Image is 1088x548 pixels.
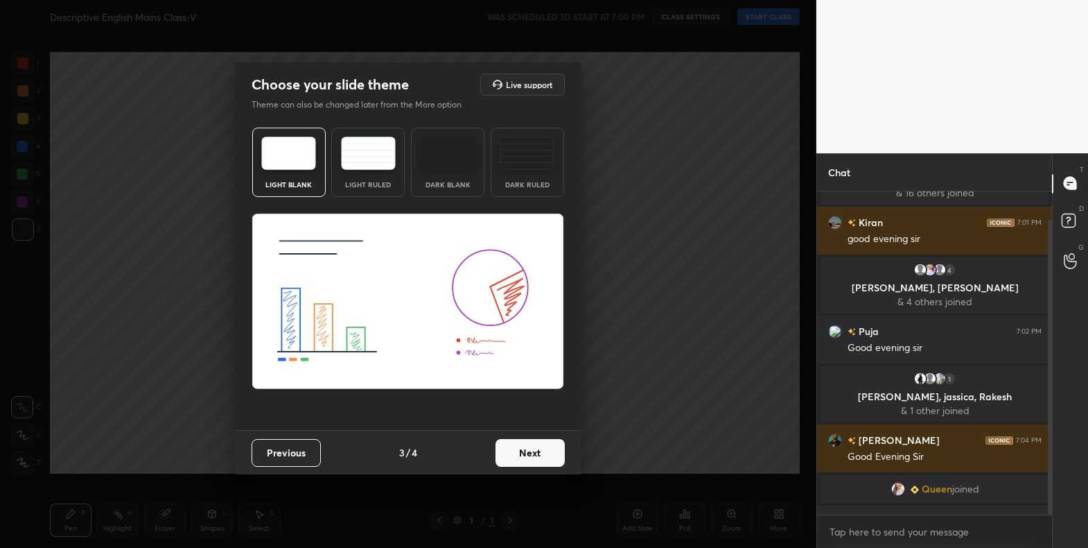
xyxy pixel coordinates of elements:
[913,372,927,386] img: 876aa599ed4549c5b2ee2a66d5c28cff.jpg
[987,218,1015,226] img: iconic-dark.1390631f.png
[252,214,564,390] img: lightThemeBanner.fbc32fad.svg
[856,324,879,339] h6: Puja
[856,433,940,447] h6: [PERSON_NAME]
[252,439,321,467] button: Previous
[500,137,554,170] img: darkRuledTheme.de295e13.svg
[1080,164,1084,175] p: T
[341,137,396,170] img: lightRuledTheme.5fabf969.svg
[252,76,409,94] h2: Choose your slide theme
[921,483,951,495] span: Queen
[420,181,475,188] div: Dark Blank
[890,482,904,496] img: 4f8409ecf709471ab43721d7437d9124.jpg
[828,324,842,338] img: 3
[856,215,883,230] h6: Kiran
[829,391,1041,402] p: [PERSON_NAME], jassica, Rakesh
[829,282,1041,293] p: [PERSON_NAME], [PERSON_NAME]
[406,445,410,460] h4: /
[829,296,1041,307] p: & 4 others joined
[942,372,956,386] div: 1
[856,514,923,529] h6: Rakesh Kum...
[848,232,1042,246] div: good evening sir
[1078,242,1084,252] p: G
[910,485,918,493] img: Learner_Badge_beginner_1_8b307cf2a0.svg
[985,436,1013,444] img: iconic-dark.1390631f.png
[848,437,856,445] img: no-rating-badge.077c3623.svg
[506,80,552,89] h5: Live support
[829,187,1041,198] p: & 16 others joined
[923,263,937,277] img: a831f187697c49f0b938a805869e308d.jpg
[261,137,316,170] img: lightTheme.e5ed3b09.svg
[848,450,1042,464] div: Good Evening Sir
[829,405,1041,416] p: & 1 other joined
[923,372,937,386] img: default.png
[1016,436,1042,444] div: 7:04 PM
[913,263,927,277] img: default.png
[261,181,317,188] div: Light Blank
[1017,327,1042,335] div: 7:02 PM
[421,137,475,170] img: darkTheme.f0cc69e5.svg
[828,215,842,229] img: 41f05ac9065943528c9a6f9fe19d5604.jpg
[933,372,947,386] img: 6bf9fa2b95f445d9843833a9de813830.jpg
[1079,203,1084,214] p: D
[848,219,856,227] img: no-rating-badge.077c3623.svg
[500,181,555,188] div: Dark Ruled
[951,483,979,495] span: joined
[933,263,947,277] img: default.png
[412,445,417,460] h4: 4
[340,181,396,188] div: Light Ruled
[495,439,565,467] button: Next
[828,433,842,447] img: 0bb0f8b2a563434aa988e627b8995774.jpg
[848,341,1042,355] div: Good evening sir
[942,263,956,277] div: 4
[1017,218,1042,226] div: 7:01 PM
[848,328,856,336] img: no-rating-badge.077c3623.svg
[252,99,476,111] p: Theme can also be changed later from the More option
[399,445,405,460] h4: 3
[817,154,861,191] p: Chat
[817,191,1053,515] div: grid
